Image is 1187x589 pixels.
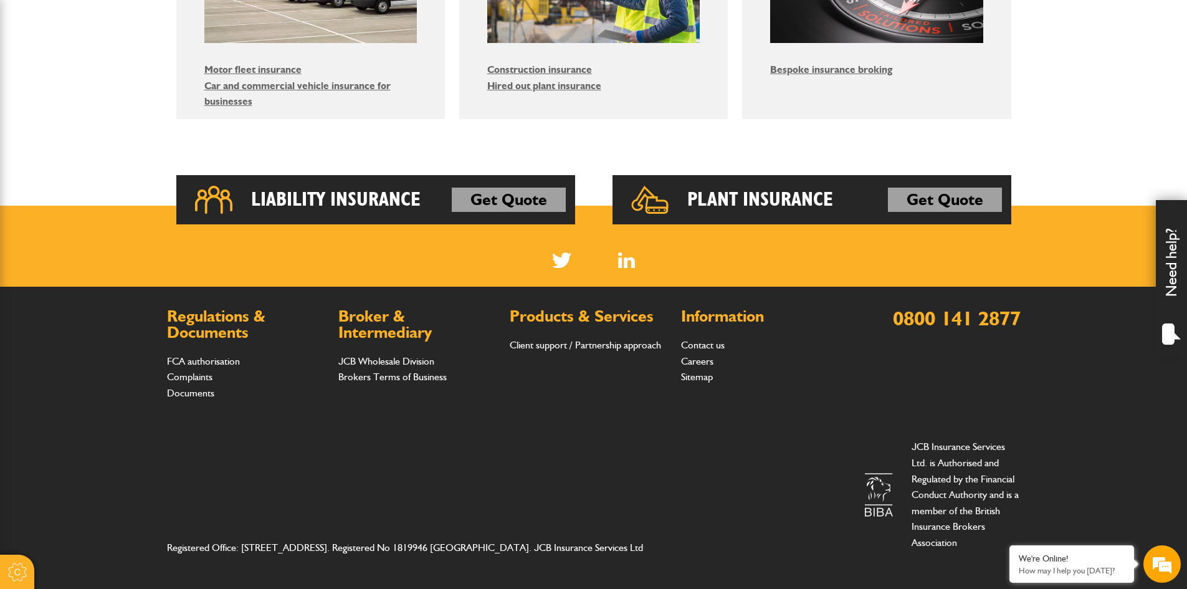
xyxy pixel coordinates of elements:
[338,309,497,340] h2: Broker & Intermediary
[487,80,601,92] a: Hired out plant insurance
[452,188,566,213] a: Get Quote
[681,309,840,325] h2: Information
[167,387,214,399] a: Documents
[167,355,240,367] a: FCA authorisation
[893,306,1021,330] a: 0800 141 2877
[510,309,669,325] h2: Products & Services
[1019,566,1125,575] p: How may I help you today?
[552,252,571,268] img: Twitter
[338,371,447,383] a: Brokers Terms of Business
[681,339,725,351] a: Contact us
[204,80,391,108] a: Car and commercial vehicle insurance for businesses
[167,371,212,383] a: Complaints
[204,64,302,75] a: Motor fleet insurance
[912,439,1021,550] p: JCB Insurance Services Ltd. is Authorised and Regulated by the Financial Conduct Authority and is...
[510,339,661,351] a: Client support / Partnership approach
[167,540,670,556] address: Registered Office: [STREET_ADDRESS]. Registered No 1819946 [GEOGRAPHIC_DATA]. JCB Insurance Servi...
[888,188,1002,213] a: Get Quote
[770,64,892,75] a: Bespoke insurance broking
[618,252,635,268] a: LinkedIn
[681,371,713,383] a: Sitemap
[251,188,421,213] h2: Liability Insurance
[618,252,635,268] img: Linked In
[338,355,434,367] a: JCB Wholesale Division
[487,64,592,75] a: Construction insurance
[167,309,326,340] h2: Regulations & Documents
[681,355,713,367] a: Careers
[1156,200,1187,356] div: Need help?
[687,188,833,213] h2: Plant Insurance
[1019,553,1125,564] div: We're Online!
